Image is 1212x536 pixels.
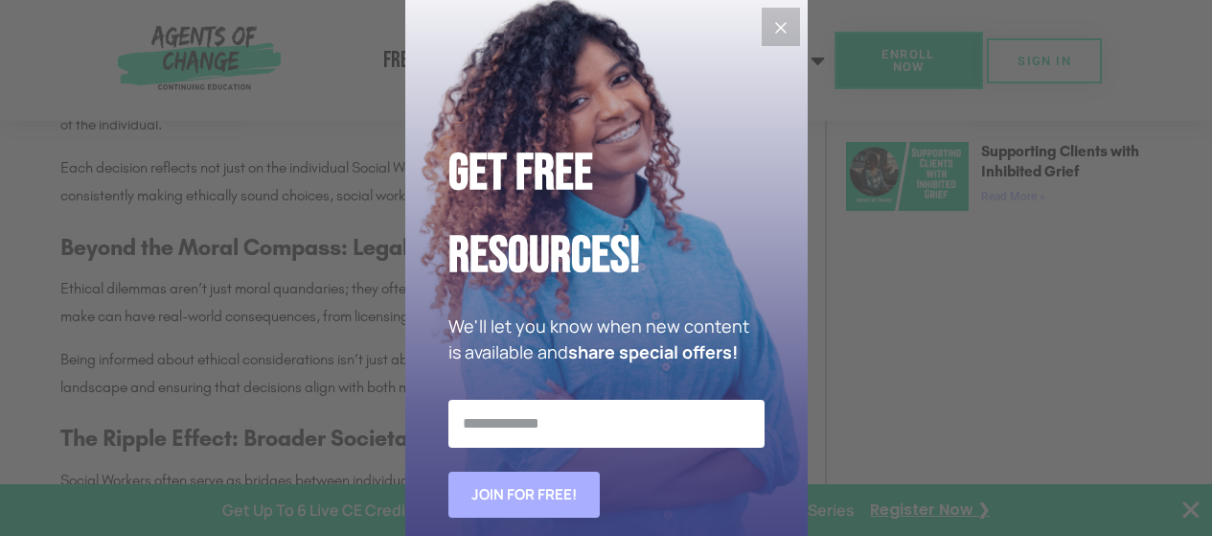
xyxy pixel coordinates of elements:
[762,8,800,46] button: Close
[448,314,765,365] p: We'll let you know when new content is available and
[568,340,738,363] strong: share special offers!
[448,132,765,298] h2: Get Free Resources!
[448,472,600,518] button: Join for FREE!
[448,400,765,448] input: Email Address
